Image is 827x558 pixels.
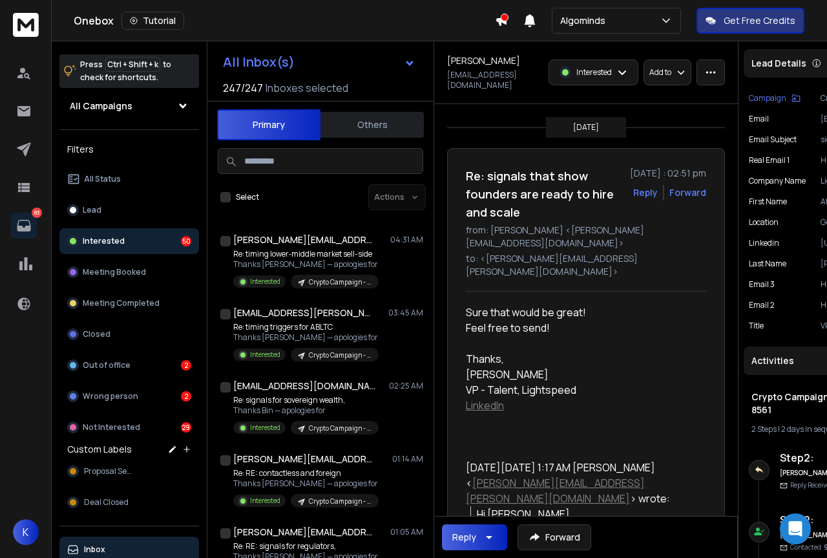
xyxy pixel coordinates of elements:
a: LinkedIn [466,398,504,413]
button: Meeting Booked [59,259,199,285]
p: 02:25 AM [389,381,423,391]
p: First Name [749,197,787,207]
p: Wrong person [83,391,138,402]
p: location [749,217,779,228]
p: Interested [250,496,280,506]
p: Lead [83,205,101,215]
p: Company Name [749,176,806,186]
p: Crypto Campaign - Row 3001 - 8561 [309,277,371,287]
p: Meeting Completed [83,298,160,308]
h1: [EMAIL_ADDRESS][PERSON_NAME][DOMAIN_NAME] [233,306,375,319]
div: 2 [181,391,191,402]
h1: All Inbox(s) [223,56,295,69]
span: Proposal Sent [84,466,135,477]
a: [PERSON_NAME][EMAIL_ADDRESS][PERSON_NAME][DOMAIN_NAME] [466,476,645,506]
div: Thanks, [466,351,696,367]
button: Proposal Sent [59,458,199,484]
h1: [PERSON_NAME] [447,54,520,67]
div: Onebox [74,12,495,30]
button: All Inbox(s) [213,49,426,75]
button: Forward [518,524,591,550]
div: Reply [452,531,476,544]
button: Interested50 [59,228,199,254]
p: Crypto Campaign - Row 3001 - 8561 [309,424,371,433]
p: 04:31 AM [390,235,423,245]
h3: Filters [59,140,199,158]
p: Crypto Campaign - Row 3001 - 8561 [309,497,371,506]
p: Re: RE: contactless and foreign [233,468,379,478]
p: Interested [250,423,280,433]
p: Email 3 [749,279,775,290]
button: K [13,519,39,545]
p: Crypto Campaign - Row 3001 - 8561 [309,350,371,360]
button: Tutorial [121,12,184,30]
p: 01:05 AM [390,527,423,537]
p: Inbox [84,544,105,555]
a: 83 [11,213,37,239]
p: Algominds [560,14,611,27]
button: Deal Closed [59,489,199,515]
p: Not Interested [83,422,140,433]
button: Reply [442,524,507,550]
p: Add to [649,67,671,78]
p: [DATE] : 02:51 pm [630,167,706,180]
p: Campaign [749,93,786,103]
button: Lead [59,197,199,223]
button: All Campaigns [59,93,199,119]
div: Feel free to send! [466,320,696,336]
div: [DATE][DATE] 1:17 AM [PERSON_NAME] < > wrote: [466,460,696,506]
span: 2 Steps [751,424,777,435]
p: Get Free Credits [724,14,795,27]
p: Thanks [PERSON_NAME] — apologies for [233,478,379,489]
p: Thanks [PERSON_NAME] — apologies for [233,259,379,270]
p: 83 [32,208,42,218]
button: Meeting Completed [59,290,199,316]
p: to: <[PERSON_NAME][EMAIL_ADDRESS][PERSON_NAME][DOMAIN_NAME]> [466,252,706,278]
p: 03:45 AM [388,308,423,318]
div: VP - Talent, Lightspeed [466,382,696,398]
p: Interested [576,67,612,78]
h1: All Campaigns [70,100,132,113]
p: Email 2 [749,300,775,310]
p: Thanks [PERSON_NAME] — apologies for [233,332,379,343]
p: Re: timing lower‑middle market sell-side [233,249,379,259]
p: Re: RE: signals for regulators, [233,541,379,552]
p: Re: timing triggers for ABLTC [233,322,379,332]
span: Ctrl + Shift + k [105,57,160,72]
div: 29 [181,422,191,433]
h3: Inboxes selected [266,80,348,96]
span: 247 / 247 [223,80,263,96]
p: All Status [84,174,121,184]
p: Out of office [83,360,131,370]
p: Last Name [749,259,786,269]
p: Closed [83,329,110,339]
button: Primary [217,109,320,140]
div: Open Intercom Messenger [780,513,811,544]
h1: [PERSON_NAME][EMAIL_ADDRESS][PERSON_NAME][DOMAIN_NAME] [233,526,375,539]
button: Wrong person2 [59,383,199,409]
p: Re: signals for sovereign wealth, [233,395,379,405]
p: from: [PERSON_NAME] <[PERSON_NAME][EMAIL_ADDRESS][DOMAIN_NAME]> [466,224,706,250]
button: Out of office2 [59,352,199,378]
p: Lead Details [751,57,806,70]
div: Forward [669,186,706,199]
span: Deal Closed [84,497,129,508]
button: Campaign [749,93,801,103]
label: Select [236,192,259,202]
h1: [EMAIL_ADDRESS][DOMAIN_NAME] [233,380,375,392]
p: Thanks Bin — apologies for [233,405,379,416]
h1: [PERSON_NAME][EMAIL_ADDRESS][DOMAIN_NAME] [233,453,375,466]
div: 2 [181,360,191,370]
div: [PERSON_NAME] [466,367,696,382]
button: Not Interested29 [59,414,199,440]
p: 01:14 AM [392,454,423,464]
p: [EMAIL_ADDRESS][DOMAIN_NAME] [447,70,541,91]
button: Closed [59,321,199,347]
p: Press to check for shortcuts. [80,58,171,84]
p: Email [749,114,769,124]
button: Get Free Credits [696,8,804,34]
button: Others [320,111,424,139]
p: Interested [83,236,125,246]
